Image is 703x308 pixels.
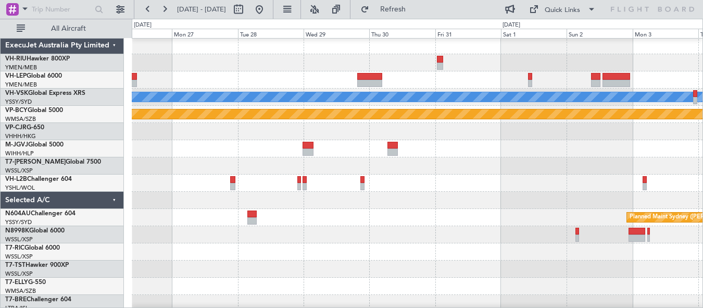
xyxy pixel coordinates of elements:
a: N604AUChallenger 604 [5,211,76,217]
div: Tue 28 [238,29,304,38]
span: T7-ELLY [5,279,28,286]
span: VP-CJR [5,125,27,131]
div: Fri 31 [435,29,501,38]
a: T7-RICGlobal 6000 [5,245,60,251]
a: T7-BREChallenger 604 [5,297,71,303]
a: WSSL/XSP [5,167,33,175]
a: YSSY/SYD [5,218,32,226]
a: VH-VSKGlobal Express XRS [5,90,85,96]
span: VP-BCY [5,107,28,114]
a: VHHH/HKG [5,132,36,140]
span: VH-L2B [5,176,27,182]
span: VH-LEP [5,73,27,79]
a: VH-LEPGlobal 6000 [5,73,62,79]
a: T7-ELLYG-550 [5,279,46,286]
a: YMEN/MEB [5,64,37,71]
span: VH-VSK [5,90,28,96]
a: M-JGVJGlobal 5000 [5,142,64,148]
div: Mon 27 [172,29,237,38]
span: All Aircraft [27,25,110,32]
span: N604AU [5,211,31,217]
a: WIHH/HLP [5,150,34,157]
div: Sun 2 [567,29,632,38]
a: WSSL/XSP [5,236,33,243]
a: T7-TSTHawker 900XP [5,262,69,268]
div: Quick Links [545,5,580,16]
a: YMEN/MEB [5,81,37,89]
a: WMSA/SZB [5,287,36,295]
button: Refresh [356,1,418,18]
div: [DATE] [134,21,152,30]
button: All Aircraft [11,20,113,37]
span: VH-RIU [5,56,27,62]
a: WSSL/XSP [5,253,33,261]
span: T7-TST [5,262,26,268]
div: Sat 1 [501,29,567,38]
button: Quick Links [524,1,601,18]
span: M-JGVJ [5,142,28,148]
span: N8998K [5,228,29,234]
a: T7-[PERSON_NAME]Global 7500 [5,159,101,165]
input: Trip Number [32,2,92,17]
div: Wed 29 [304,29,369,38]
a: WMSA/SZB [5,115,36,123]
a: YSSY/SYD [5,98,32,106]
a: VP-BCYGlobal 5000 [5,107,63,114]
span: [DATE] - [DATE] [177,5,226,14]
span: T7-[PERSON_NAME] [5,159,66,165]
span: T7-RIC [5,245,24,251]
a: VH-RIUHawker 800XP [5,56,70,62]
div: Mon 3 [633,29,698,38]
a: VH-L2BChallenger 604 [5,176,72,182]
a: YSHL/WOL [5,184,35,192]
span: Refresh [371,6,415,13]
a: VP-CJRG-650 [5,125,44,131]
a: WSSL/XSP [5,270,33,278]
div: Thu 30 [369,29,435,38]
a: N8998KGlobal 6000 [5,228,65,234]
div: Sun 26 [106,29,172,38]
span: T7-BRE [5,297,27,303]
div: [DATE] [503,21,520,30]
